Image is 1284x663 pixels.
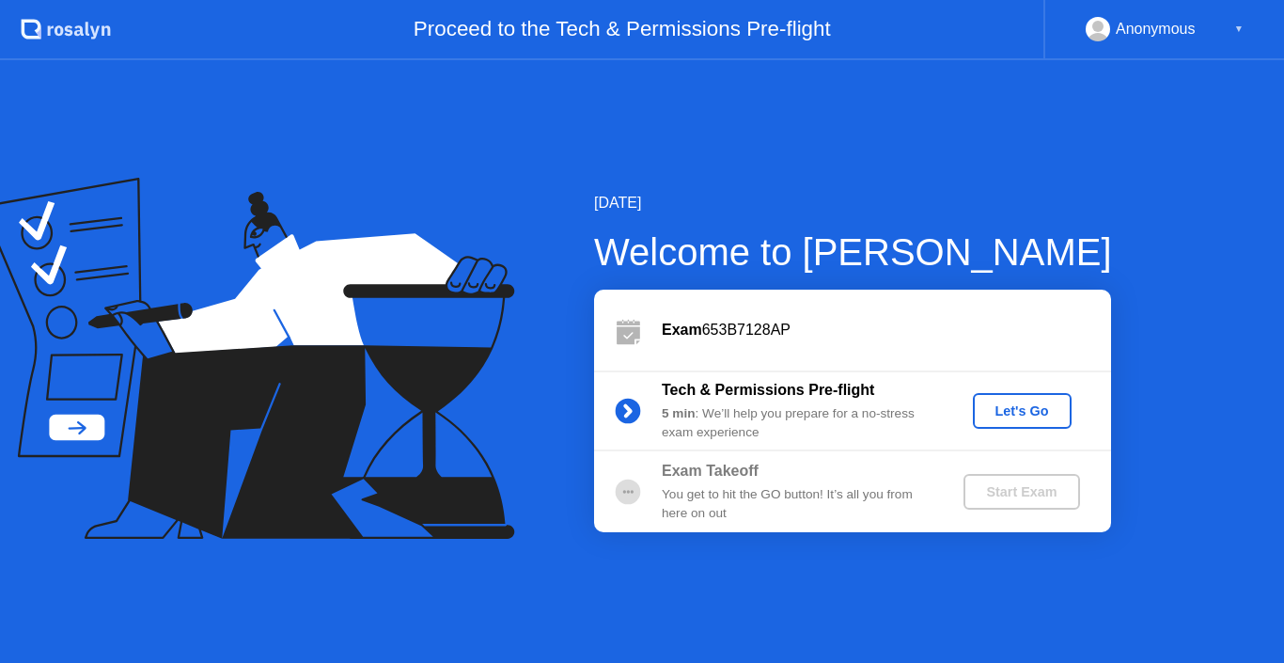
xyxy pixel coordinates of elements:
[594,192,1112,214] div: [DATE]
[662,322,702,338] b: Exam
[662,382,874,398] b: Tech & Permissions Pre-flight
[1116,17,1196,41] div: Anonymous
[980,403,1064,418] div: Let's Go
[662,406,696,420] b: 5 min
[971,484,1072,499] div: Start Exam
[662,319,1111,341] div: 653B7128AP
[662,404,932,443] div: : We’ll help you prepare for a no-stress exam experience
[662,485,932,524] div: You get to hit the GO button! It’s all you from here on out
[1234,17,1244,41] div: ▼
[594,224,1112,280] div: Welcome to [PERSON_NAME]
[963,474,1079,510] button: Start Exam
[662,463,759,479] b: Exam Takeoff
[973,393,1072,429] button: Let's Go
